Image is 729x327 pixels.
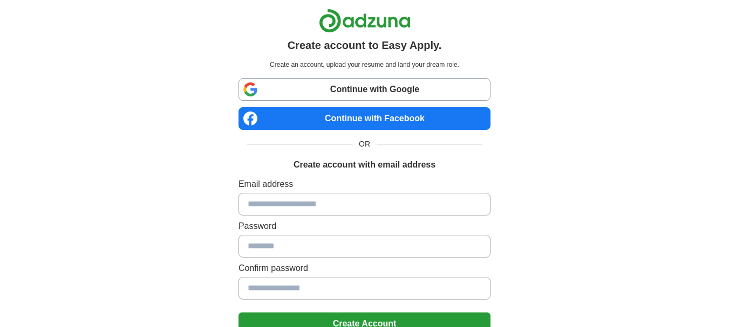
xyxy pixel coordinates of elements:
[239,178,490,191] label: Email address
[319,9,411,33] img: Adzuna logo
[239,107,490,130] a: Continue with Facebook
[239,78,490,101] a: Continue with Google
[239,262,490,275] label: Confirm password
[288,37,442,53] h1: Create account to Easy Apply.
[241,60,488,69] p: Create an account, upload your resume and land your dream role.
[239,220,490,233] label: Password
[352,138,377,150] span: OR
[294,158,435,171] h1: Create account with email address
